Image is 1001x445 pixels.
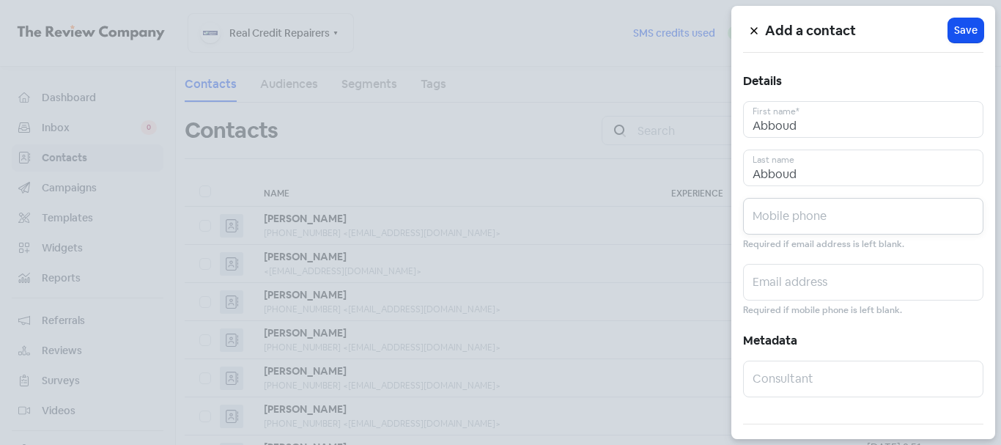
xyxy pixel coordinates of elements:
[954,23,978,38] span: Save
[743,238,904,251] small: Required if email address is left blank.
[743,198,983,235] input: Mobile phone
[743,361,983,397] input: Consultant
[948,18,983,43] button: Save
[743,330,983,352] h5: Metadata
[743,101,983,138] input: First name
[743,70,983,92] h5: Details
[743,264,983,301] input: Email address
[743,150,983,186] input: Last name
[765,20,948,42] h5: Add a contact
[743,304,902,317] small: Required if mobile phone is left blank.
